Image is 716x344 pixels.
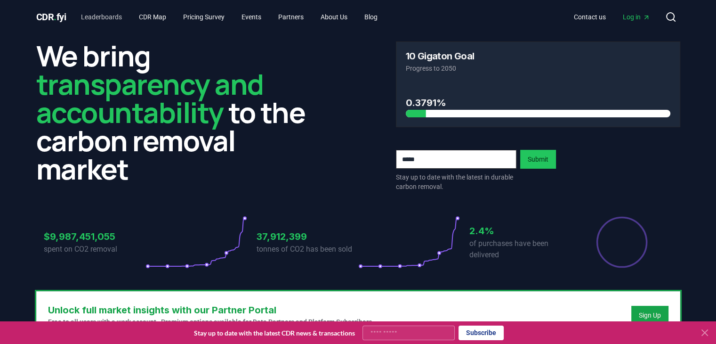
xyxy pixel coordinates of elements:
span: CDR fyi [36,11,66,23]
a: Blog [357,8,385,25]
span: transparency and accountability [36,65,264,131]
p: of purchases have been delivered [469,238,571,261]
p: tonnes of CO2 has been sold [257,244,358,255]
a: Leaderboards [73,8,129,25]
p: Progress to 2050 [406,64,670,73]
h3: Unlock full market insights with our Partner Portal [48,303,374,317]
h3: 2.4% [469,224,571,238]
h3: 37,912,399 [257,229,358,244]
a: Sign Up [639,311,661,320]
span: . [54,11,56,23]
a: Log in [615,8,658,25]
a: Events [234,8,269,25]
a: CDR Map [131,8,174,25]
button: Submit [520,150,556,169]
span: Log in [623,12,650,22]
h3: 10 Gigaton Goal [406,51,475,61]
a: Contact us [566,8,613,25]
a: Partners [271,8,311,25]
p: Stay up to date with the latest in durable carbon removal. [396,172,516,191]
nav: Main [73,8,385,25]
p: Free to all users with a work account. Premium options available for Data Partners and Platform S... [48,317,374,327]
h2: We bring to the carbon removal market [36,41,321,183]
button: Sign Up [631,306,668,325]
nav: Main [566,8,658,25]
h3: $9,987,451,055 [44,229,145,244]
h3: 0.3791% [406,96,670,110]
p: spent on CO2 removal [44,244,145,255]
a: About Us [313,8,355,25]
div: Percentage of sales delivered [595,216,648,269]
a: Pricing Survey [176,8,232,25]
a: CDR.fyi [36,10,66,24]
